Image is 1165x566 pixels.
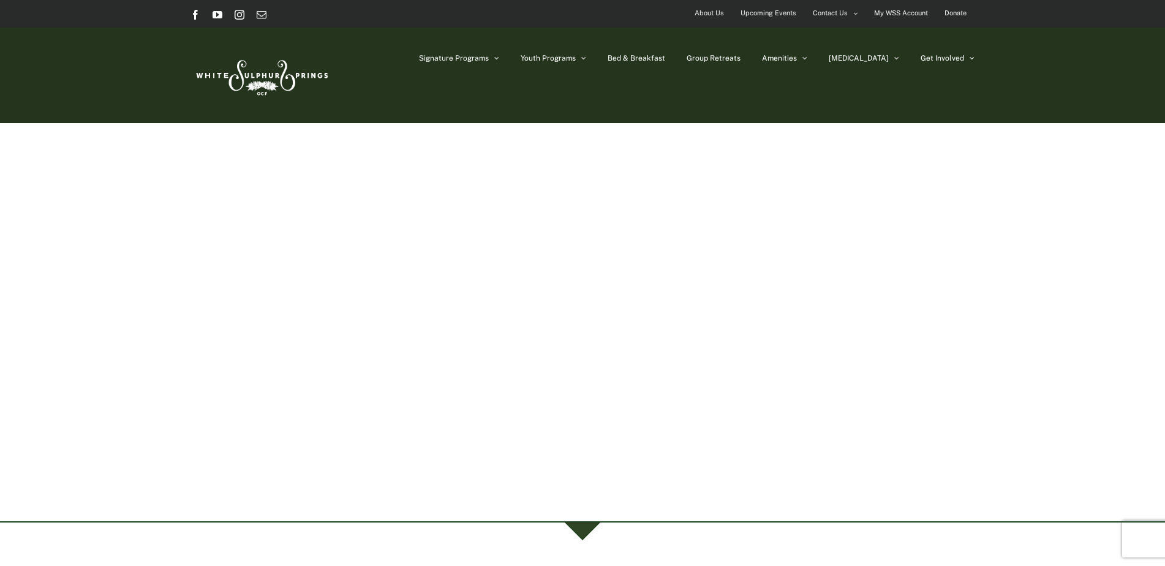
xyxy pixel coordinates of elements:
[419,28,975,89] nav: Main Menu
[235,10,244,20] a: Instagram
[762,28,807,89] a: Amenities
[213,10,222,20] a: YouTube
[741,4,796,22] span: Upcoming Events
[521,55,576,62] span: Youth Programs
[521,28,586,89] a: Youth Programs
[813,4,848,22] span: Contact Us
[829,55,889,62] span: [MEDICAL_DATA]
[257,10,266,20] a: Email
[762,55,797,62] span: Amenities
[874,4,928,22] span: My WSS Account
[921,55,964,62] span: Get Involved
[190,10,200,20] a: Facebook
[695,4,724,22] span: About Us
[419,55,489,62] span: Signature Programs
[687,28,741,89] a: Group Retreats
[190,47,331,104] img: White Sulphur Springs Logo
[608,28,665,89] a: Bed & Breakfast
[419,28,499,89] a: Signature Programs
[608,55,665,62] span: Bed & Breakfast
[829,28,899,89] a: [MEDICAL_DATA]
[921,28,975,89] a: Get Involved
[944,4,967,22] span: Donate
[687,55,741,62] span: Group Retreats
